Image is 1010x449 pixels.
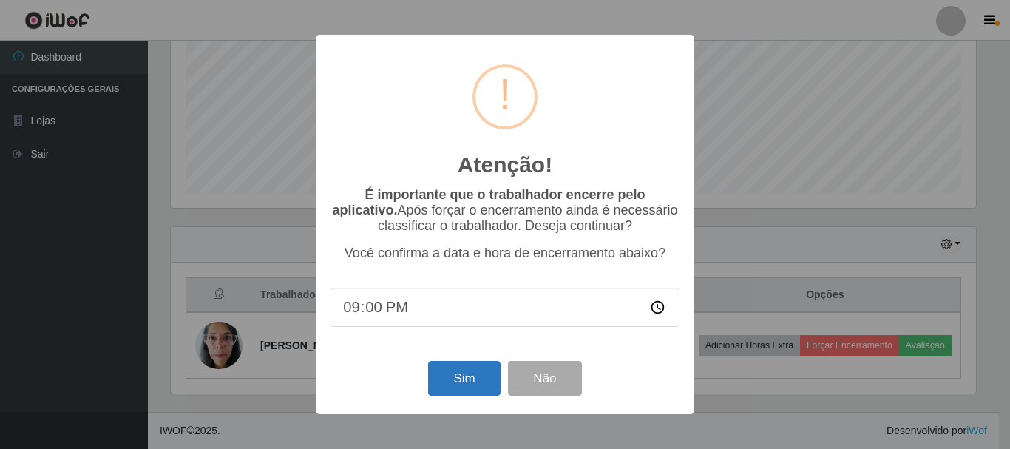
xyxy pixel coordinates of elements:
[508,361,581,396] button: Não
[428,361,500,396] button: Sim
[331,246,679,261] p: Você confirma a data e hora de encerramento abaixo?
[458,152,552,178] h2: Atenção!
[332,187,645,217] b: É importante que o trabalhador encerre pelo aplicativo.
[331,187,679,234] p: Após forçar o encerramento ainda é necessário classificar o trabalhador. Deseja continuar?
